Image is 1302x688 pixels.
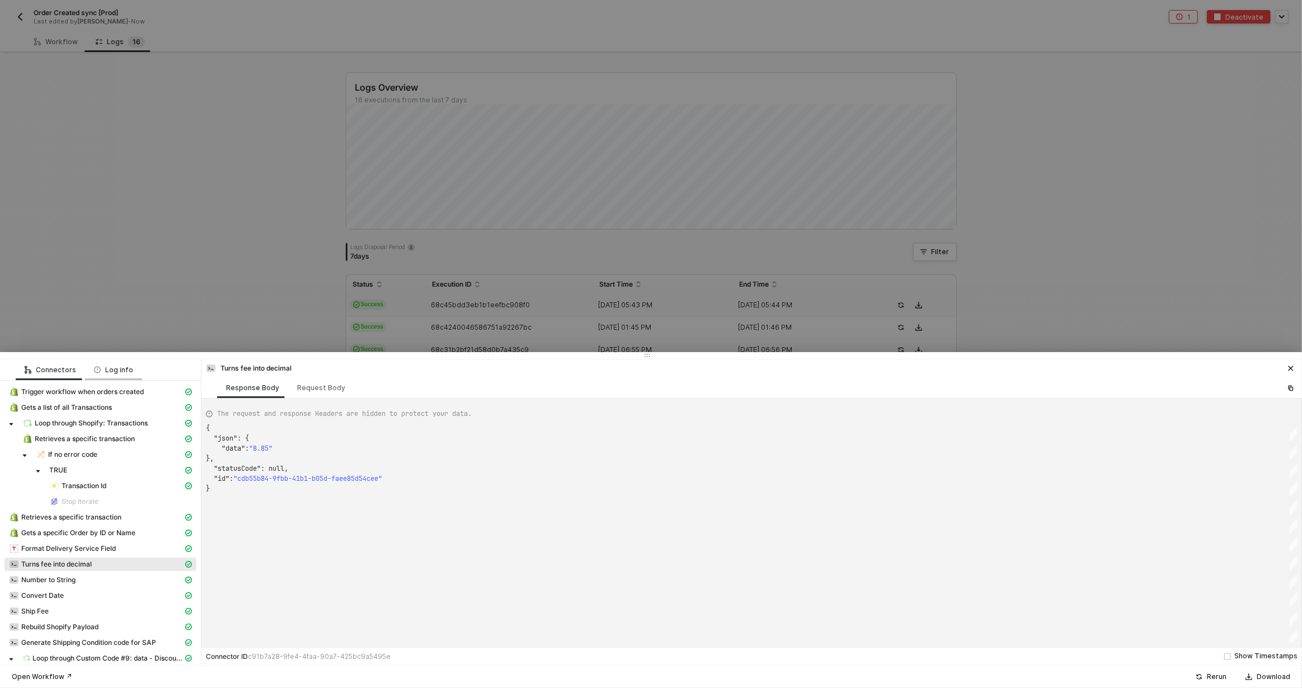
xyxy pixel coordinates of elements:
[10,513,18,522] img: integration-icon
[1234,651,1298,662] div: Show Timestamps
[21,544,116,553] span: Format Delivery Service Field
[1245,673,1252,680] span: icon-download
[185,483,192,489] span: icon-cards
[644,352,651,359] span: icon-drag-indicator
[21,638,156,647] span: Generate Shipping Condition code for SAP
[21,528,135,537] span: Gets a specific Order by ID or Name
[1188,670,1234,684] button: Rerun
[233,474,382,483] span: "cdb55b84-9fbb-41b1-b05d-faee85d54cee"
[1207,672,1226,681] div: Rerun
[185,420,192,427] span: icon-cards
[21,623,98,631] span: Rebuild Shopify Payload
[23,419,32,428] img: integration-icon
[22,453,27,458] span: caret-down
[206,423,206,433] textarea: Editor content;Press Alt+F1 for Accessibility Options.
[229,474,233,483] span: :
[21,560,92,569] span: Turns fee into decimal
[185,514,192,521] span: icon-cards
[8,422,14,427] span: caret-down
[4,558,196,571] span: Turns fee into decimal
[4,511,196,524] span: Retrieves a specific transaction
[45,464,196,477] span: TRUE
[10,607,18,616] img: integration-icon
[185,577,192,583] span: icon-cards
[50,481,59,490] img: integration-icon
[35,434,135,443] span: Retrieves a specific transaction
[214,434,237,443] span: "json"
[249,444,272,453] span: "8.85"
[62,481,106,490] span: Transaction Id
[18,416,196,430] span: Loop through Shopify: Transactions
[21,591,64,600] span: Convert Date
[226,383,279,392] div: Response Body
[214,474,229,483] span: "id"
[10,591,18,600] img: integration-icon
[1287,385,1294,391] span: icon-copy-paste
[206,652,391,661] div: Connector ID
[185,545,192,552] span: icon-cards
[185,639,192,646] span: icon-cards
[222,444,245,453] span: "data"
[18,432,196,446] span: Retrieves a specific transaction
[206,363,292,373] div: Turns fee into decimal
[45,495,196,508] span: Stop Iterate
[185,451,192,458] span: icon-cards
[4,526,196,540] span: Gets a specific Order by ID or Name
[21,513,121,522] span: Retrieves a specific transaction
[185,561,192,568] span: icon-cards
[237,434,249,443] span: : {
[185,389,192,395] span: icon-cards
[4,401,196,414] span: Gets a list of all Transactions
[297,383,345,392] div: Request Body
[4,385,196,399] span: Trigger workflow when orders created
[4,670,79,684] button: Open Workflow ↗
[10,387,18,396] img: integration-icon
[206,484,210,493] span: }
[50,497,59,506] img: integration-icon
[4,542,196,555] span: Format Delivery Service Field
[10,623,18,631] img: integration-icon
[35,419,148,428] span: Loop through Shopify: Transactions
[248,652,391,661] span: c91b7a28-9fe4-4faa-90a7-425bc9a5495e
[185,655,192,662] span: icon-cards
[185,608,192,615] span: icon-cards
[36,450,45,459] img: integration-icon
[245,444,249,453] span: :
[217,409,472,419] span: The request and response Headers are hidden to protect your data.
[185,404,192,411] span: icon-cards
[94,366,133,375] div: Log info
[10,403,18,412] img: integration-icon
[25,366,76,375] div: Connectors
[10,575,18,584] img: integration-icon
[1287,365,1294,372] span: icon-close
[23,434,32,443] img: integration-icon
[21,607,49,616] span: Ship Fee
[1257,672,1290,681] div: Download
[4,573,196,587] span: Number to String
[206,454,214,463] span: },
[35,469,41,474] span: caret-down
[1196,673,1202,680] span: icon-success-page
[23,654,30,663] img: integration-icon
[10,544,18,553] img: integration-icon
[206,424,210,433] span: {
[10,560,18,569] img: integration-icon
[185,436,192,442] span: icon-cards
[4,605,196,618] span: Ship Fee
[49,466,67,475] span: TRUE
[206,364,215,373] img: integration-icon
[48,450,97,459] span: If no error code
[185,530,192,536] span: icon-cards
[185,467,192,474] span: icon-cards
[4,620,196,634] span: Rebuild Shopify Payload
[18,652,196,665] span: Loop through Custom Code #9: data - Discount Applications
[185,592,192,599] span: icon-cards
[8,657,14,662] span: caret-down
[62,497,98,506] span: Stop Iterate
[33,654,184,663] span: Loop through Custom Code #9: data - Discount Applications
[21,387,144,396] span: Trigger workflow when orders created
[12,672,72,681] div: Open Workflow ↗
[45,479,196,493] span: Transaction Id
[4,636,196,649] span: Generate Shipping Condition code for SAP
[214,464,261,473] span: "statusCode"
